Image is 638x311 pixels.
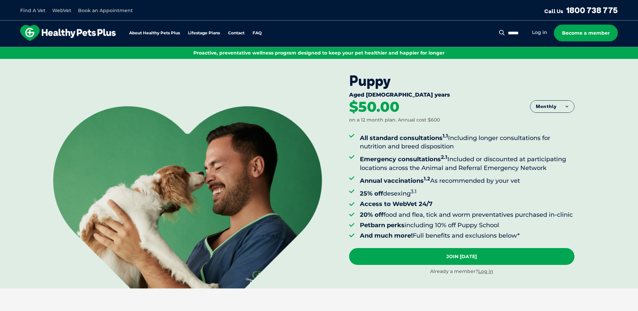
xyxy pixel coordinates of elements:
[360,221,405,229] strong: Petbarn perks
[360,190,383,197] strong: 25% off
[360,155,447,163] strong: Emergency consultations
[20,7,45,13] a: Find A Vet
[360,211,574,219] li: food and flea, tick and worm preventatives purchased in-clinic
[544,5,618,15] a: Call Us1800 738 775
[532,29,547,36] a: Log in
[228,31,245,35] a: Contact
[544,8,563,14] span: Call Us
[411,188,417,195] sup: 3.1
[441,154,447,160] sup: 2.1
[360,232,413,239] strong: And much more!
[193,50,445,56] span: Proactive, preventative wellness program designed to keep your pet healthier and happier for longer
[498,29,506,36] button: Search
[360,174,574,185] li: As recommended by your vet
[360,187,574,198] li: desexing
[349,248,574,265] a: Join [DATE]
[360,221,574,230] li: including 10% off Puppy School
[52,7,71,13] a: WebVet
[349,100,400,114] div: $50.00
[349,117,440,124] div: on a 12 month plan. Annual cost $600
[360,232,574,240] li: Full benefits and exclusions below*
[129,31,180,35] a: About Healthy Pets Plus
[78,7,133,13] a: Book an Appointment
[360,211,383,218] strong: 20% off
[360,153,574,172] li: Included or discounted at participating locations across the Animal and Referral Emergency Network
[253,31,262,35] a: FAQ
[424,175,430,182] sup: 1.2
[478,268,493,274] a: Log in
[349,268,574,275] div: Already a member?
[360,177,430,184] strong: Annual vaccinations
[53,106,322,288] img: <br /> <b>Warning</b>: Undefined variable $title in <b>/var/www/html/current/codepool/wp-content/...
[360,200,433,208] strong: Access to WebVet 24/7
[360,134,448,142] strong: All standard consultations
[188,31,220,35] a: Lifestage Plans
[349,72,574,89] div: Puppy
[360,132,574,151] li: Including longer consultations for nutrition and breed disposition
[530,101,574,113] button: Monthly
[20,25,116,41] img: hpp-logo
[443,133,448,139] sup: 1.1
[349,92,574,100] div: Aged [DEMOGRAPHIC_DATA] years
[554,25,618,41] a: Become a member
